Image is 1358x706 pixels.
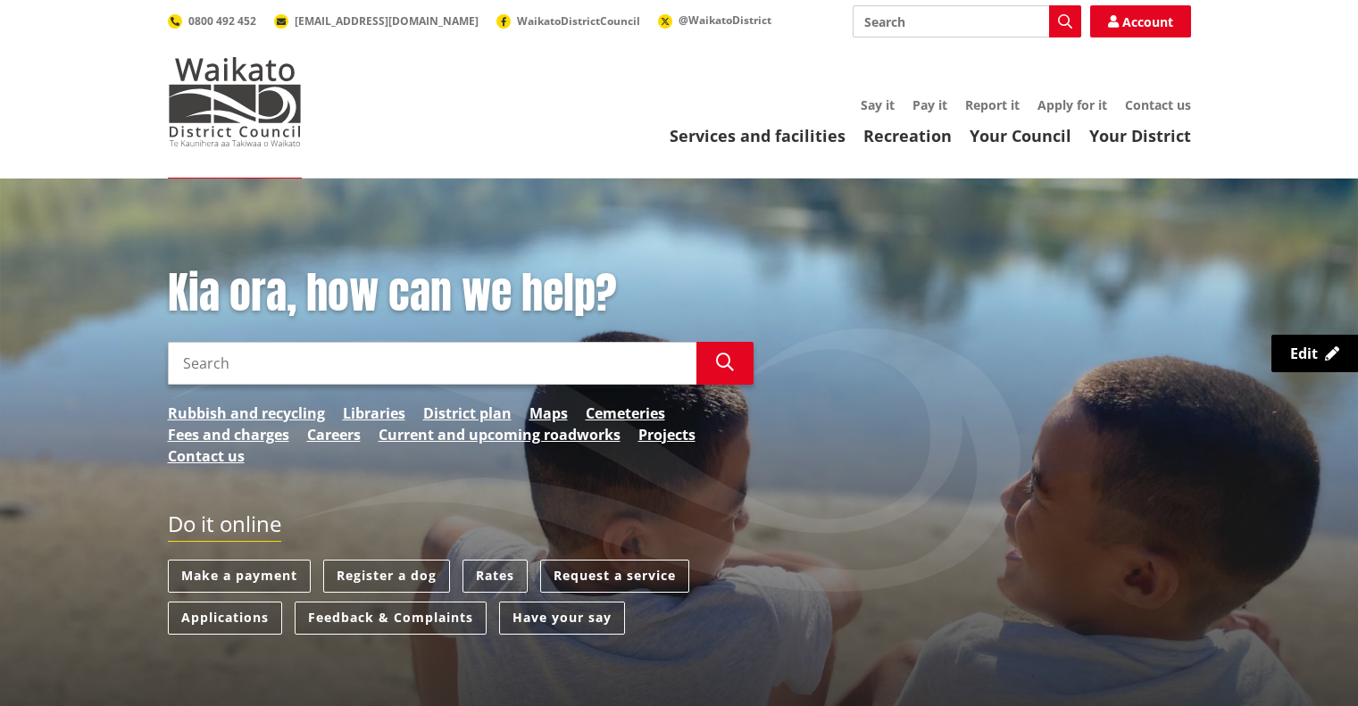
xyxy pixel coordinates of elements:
[295,602,487,635] a: Feedback & Complaints
[1290,344,1318,363] span: Edit
[529,403,568,424] a: Maps
[343,403,405,424] a: Libraries
[1090,5,1191,37] a: Account
[1037,96,1107,113] a: Apply for it
[912,96,947,113] a: Pay it
[540,560,689,593] a: Request a service
[168,424,289,445] a: Fees and charges
[168,445,245,467] a: Contact us
[168,602,282,635] a: Applications
[670,125,846,146] a: Services and facilities
[1089,125,1191,146] a: Your District
[274,13,479,29] a: [EMAIL_ADDRESS][DOMAIN_NAME]
[188,13,256,29] span: 0800 492 452
[168,511,281,543] h2: Do it online
[168,560,311,593] a: Make a payment
[168,342,696,385] input: Search input
[168,13,256,29] a: 0800 492 452
[679,12,771,28] span: @WaikatoDistrict
[168,268,754,320] h1: Kia ora, how can we help?
[970,125,1071,146] a: Your Council
[168,57,302,146] img: Waikato District Council - Te Kaunihera aa Takiwaa o Waikato
[323,560,450,593] a: Register a dog
[307,424,361,445] a: Careers
[517,13,640,29] span: WaikatoDistrictCouncil
[853,5,1081,37] input: Search input
[638,424,696,445] a: Projects
[462,560,528,593] a: Rates
[168,403,325,424] a: Rubbish and recycling
[379,424,621,445] a: Current and upcoming roadworks
[499,602,625,635] a: Have your say
[586,403,665,424] a: Cemeteries
[965,96,1020,113] a: Report it
[496,13,640,29] a: WaikatoDistrictCouncil
[423,403,512,424] a: District plan
[1125,96,1191,113] a: Contact us
[861,96,895,113] a: Say it
[295,13,479,29] span: [EMAIL_ADDRESS][DOMAIN_NAME]
[658,12,771,28] a: @WaikatoDistrict
[1271,335,1358,372] a: Edit
[863,125,952,146] a: Recreation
